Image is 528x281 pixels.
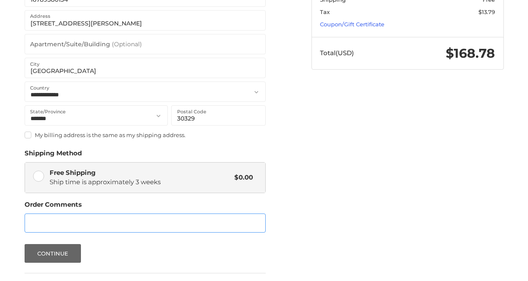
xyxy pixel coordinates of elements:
small: (Optional) [112,40,142,48]
span: Tax [320,8,330,15]
label: Postal Code [177,107,206,116]
label: My billing address is the same as my shipping address. [25,132,266,138]
label: State/Province [30,107,66,116]
span: $13.79 [478,8,495,15]
legend: Order Comments [25,200,82,214]
span: $0.00 [230,173,253,183]
legend: Shipping Method [25,149,82,162]
label: Apartment/Suite/Building [30,34,142,55]
span: Free Shipping [50,168,230,187]
label: Country [30,83,49,93]
a: Coupon/Gift Certificate [320,21,384,28]
label: City [30,59,39,69]
button: Continue [25,244,81,263]
span: Total (USD) [320,49,354,57]
label: Address [30,11,50,21]
span: $168.78 [446,45,495,61]
span: Ship time is approximately 3 weeks [50,178,161,186]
